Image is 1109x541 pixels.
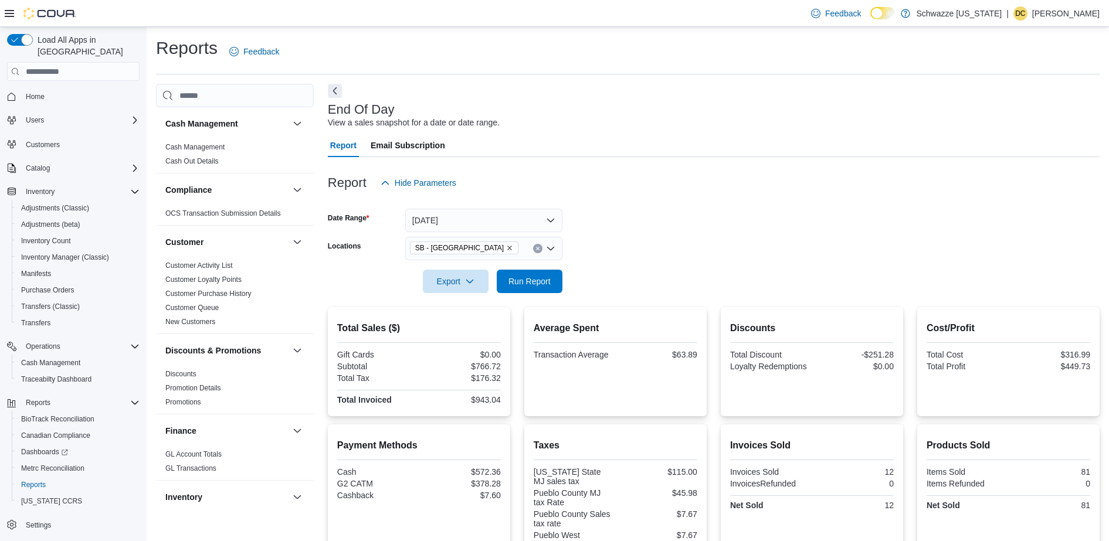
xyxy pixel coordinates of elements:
span: Manifests [21,269,51,278]
div: $7.67 [618,509,697,519]
button: Discounts & Promotions [290,343,304,358]
button: Discounts & Promotions [165,345,288,356]
span: Transfers [21,318,50,328]
span: Cash Out Details [165,156,219,166]
button: Finance [290,424,304,438]
span: Dc [1015,6,1025,21]
a: Dashboards [12,444,144,460]
button: Catalog [2,160,144,176]
a: Feedback [225,40,284,63]
h2: Taxes [534,438,697,452]
h3: Compliance [165,184,212,196]
span: Run Report [508,275,551,287]
span: Reports [21,396,140,410]
div: Total Cost [927,350,1006,359]
button: Export [423,270,489,293]
a: Cash Out Details [165,157,219,165]
h2: Average Spent [534,321,697,335]
span: Inventory [26,187,55,196]
button: [US_STATE] CCRS [12,493,144,509]
a: New Customers [165,318,215,326]
h3: End Of Day [328,103,395,117]
a: Purchase Orders [16,283,79,297]
button: Customer [165,236,288,248]
span: Home [21,89,140,104]
button: Cash Management [165,118,288,130]
div: Cash Management [156,140,314,173]
h2: Invoices Sold [730,438,894,452]
div: $943.04 [421,395,501,404]
div: $7.60 [421,491,501,500]
h3: Discounts & Promotions [165,345,261,356]
span: Purchase Orders [16,283,140,297]
div: Invoices Sold [730,467,810,477]
span: Dashboards [21,447,68,457]
button: Customer [290,235,304,249]
span: Manifests [16,267,140,281]
span: Adjustments (Classic) [21,203,89,213]
a: Feedback [806,2,866,25]
a: Transfers (Classic) [16,300,84,314]
span: Adjustments (Classic) [16,201,140,215]
button: Catalog [21,161,55,175]
span: Inventory [21,185,140,199]
span: Operations [26,342,60,351]
span: Report [330,134,357,157]
div: $0.00 [814,362,894,371]
button: Finance [165,425,288,437]
button: Compliance [165,184,288,196]
button: Inventory [21,185,59,199]
span: Dark Mode [870,19,871,20]
div: $63.89 [618,350,697,359]
a: Transfers [16,316,55,330]
span: Transfers (Classic) [16,300,140,314]
button: Reports [12,477,144,493]
button: Transfers [12,315,144,331]
button: Open list of options [546,244,555,253]
a: Customers [21,138,65,152]
div: View a sales snapshot for a date or date range. [328,117,500,129]
span: Inventory Manager (Classic) [21,253,109,262]
img: Cova [23,8,76,19]
div: 81 [1010,467,1090,477]
span: Traceabilty Dashboard [16,372,140,386]
span: Users [21,113,140,127]
span: Discounts [165,369,196,379]
span: Catalog [21,161,140,175]
div: $0.00 [421,350,501,359]
button: Purchase Orders [12,282,144,298]
span: Cash Management [21,358,80,368]
div: $115.00 [618,467,697,477]
button: Users [2,112,144,128]
a: Customer Queue [165,304,219,312]
span: OCS Transaction Submission Details [165,209,281,218]
button: Remove SB - Pueblo West from selection in this group [506,244,513,251]
div: Pueblo County Sales tax rate [534,509,613,528]
span: [US_STATE] CCRS [21,496,82,506]
div: Daniel castillo [1013,6,1027,21]
span: New Customers [165,317,215,326]
div: [US_STATE] State MJ sales tax [534,467,613,486]
button: Adjustments (beta) [12,216,144,233]
a: Inventory Count [16,234,76,248]
span: Inventory Count [16,234,140,248]
div: Gift Cards [337,350,417,359]
p: [PERSON_NAME] [1032,6,1100,21]
div: Items Refunded [927,479,1006,488]
a: Home [21,90,49,104]
span: Metrc Reconciliation [21,464,84,473]
input: Dark Mode [870,7,895,19]
p: | [1006,6,1009,21]
div: 12 [814,467,894,477]
span: GL Transactions [165,464,216,473]
span: Customer Queue [165,303,219,312]
span: Customer Purchase History [165,289,252,298]
span: Home [26,92,45,101]
a: Customer Purchase History [165,290,252,298]
a: BioTrack Reconciliation [16,412,99,426]
span: BioTrack Reconciliation [21,414,94,424]
button: Operations [21,339,65,353]
a: Cash Management [16,356,85,370]
div: 81 [1010,501,1090,510]
div: Total Tax [337,373,417,383]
